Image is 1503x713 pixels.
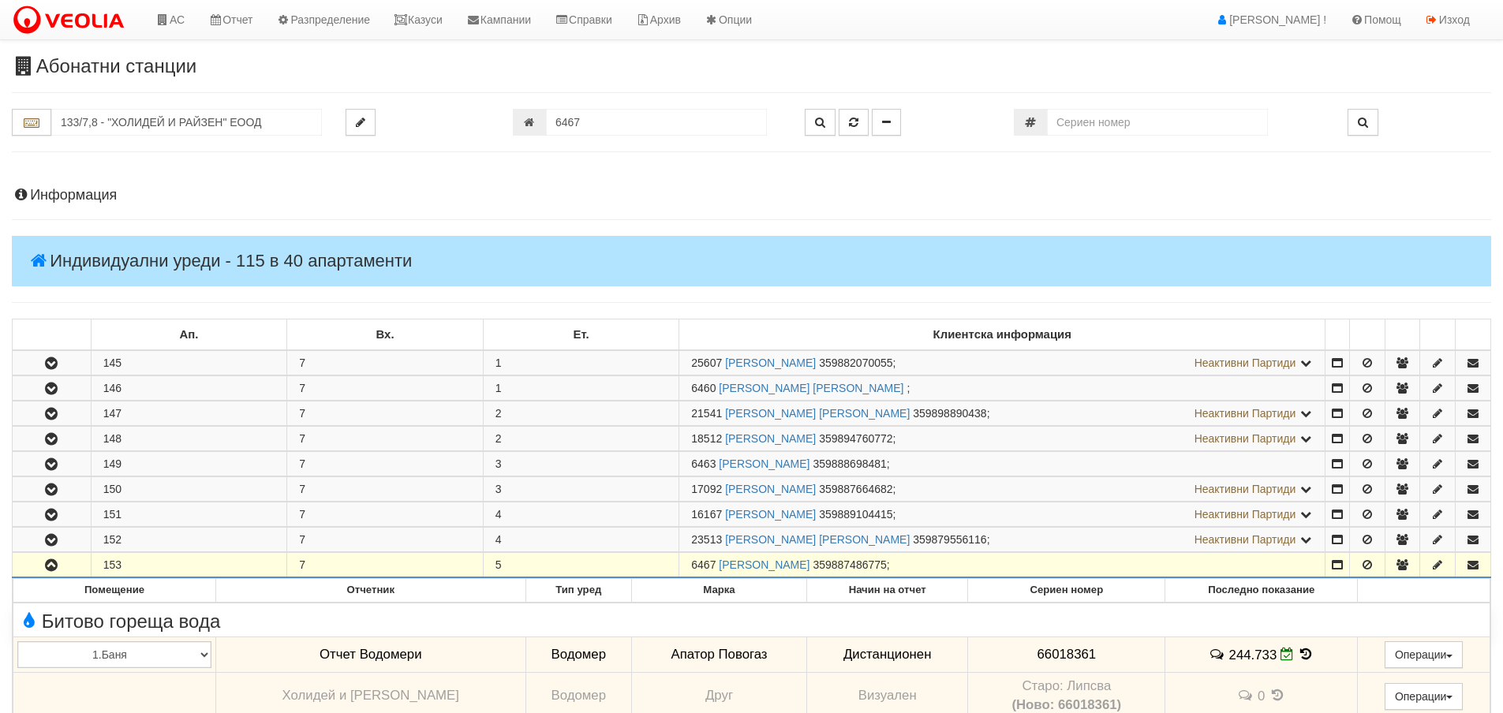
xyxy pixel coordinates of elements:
span: 359882070055 [819,356,892,369]
td: 149 [91,452,287,476]
td: ; [679,502,1325,527]
span: 3 [495,483,502,495]
td: 153 [91,553,287,578]
span: 2 [495,407,502,420]
span: 0 [1258,689,1265,704]
span: 3 [495,457,502,470]
td: 151 [91,502,287,527]
span: 359879556116 [913,533,986,546]
td: 7 [287,502,484,527]
td: : No sort applied, sorting is disabled [13,319,92,351]
span: Партида № [691,533,722,546]
span: Неактивни Партиди [1195,533,1296,546]
span: Партида № [691,508,722,521]
b: (Ново: 66018361) [1011,697,1121,712]
td: 7 [287,376,484,401]
span: 359887664682 [819,483,892,495]
td: 7 [287,553,484,578]
span: 66018361 [1037,647,1096,662]
h4: Индивидуални уреди - 115 в 40 апартаменти [12,236,1491,286]
td: : No sort applied, sorting is disabled [1349,319,1385,351]
th: Тип уред [525,579,631,603]
td: : No sort applied, sorting is disabled [1456,319,1491,351]
span: Неактивни Партиди [1195,356,1296,369]
b: Клиентска информация [933,328,1071,341]
td: ; [679,350,1325,375]
h3: Абонатни станции [12,56,1491,77]
td: Вх.: No sort applied, sorting is disabled [287,319,484,351]
td: Апатор Повогаз [631,636,806,673]
span: Неактивни Партиди [1195,508,1296,521]
span: 4 [495,508,502,521]
a: [PERSON_NAME] [719,558,809,571]
b: Вх. [376,328,394,341]
span: 359889104415 [819,508,892,521]
span: Партида № [691,382,716,394]
th: Отчетник [215,579,525,603]
td: Клиентска информация: No sort applied, sorting is disabled [679,319,1325,351]
th: Помещение [13,579,216,603]
td: ; [679,553,1325,578]
td: 150 [91,477,287,502]
td: 7 [287,350,484,375]
span: Неактивни Партиди [1195,407,1296,420]
td: 7 [287,477,484,502]
td: ; [679,477,1325,502]
span: Неактивни Партиди [1195,483,1296,495]
span: Отчет Водомери [320,647,421,662]
td: 7 [287,452,484,476]
td: 7 [287,427,484,451]
span: 359898890438 [913,407,986,420]
th: Марка [631,579,806,603]
span: 2 [495,432,502,445]
th: Сериен номер [968,579,1165,603]
a: [PERSON_NAME] [725,356,816,369]
span: Партида № [691,483,722,495]
span: Битово гореща вода [17,611,220,632]
th: Последно показание [1165,579,1358,603]
td: 7 [287,528,484,552]
input: Абонатна станция [51,109,322,136]
b: Ап. [180,328,199,341]
span: История на забележките [1208,647,1228,662]
span: 4 [495,533,502,546]
span: 359888698481 [813,457,886,470]
td: ; [679,452,1325,476]
td: ; [679,376,1325,401]
a: [PERSON_NAME] [725,432,816,445]
span: 244.733 [1229,647,1277,662]
span: 1 [495,382,502,394]
td: Ап.: No sort applied, sorting is disabled [91,319,287,351]
span: Партида № [691,432,722,445]
td: 148 [91,427,287,451]
a: [PERSON_NAME] [PERSON_NAME] [725,533,910,546]
td: : No sort applied, sorting is disabled [1385,319,1420,351]
button: Операции [1385,683,1464,710]
i: Редакция Отчет към 30/09/2025 [1281,648,1294,661]
span: История на показанията [1298,647,1315,662]
button: Операции [1385,641,1464,668]
td: ; [679,528,1325,552]
span: История на забележките [1237,688,1258,703]
td: 145 [91,350,287,375]
td: Ет.: No sort applied, sorting is disabled [483,319,679,351]
td: 152 [91,528,287,552]
td: ; [679,401,1325,426]
td: : No sort applied, sorting is disabled [1325,319,1350,351]
a: [PERSON_NAME] [PERSON_NAME] [725,407,910,420]
span: 5 [495,558,502,571]
a: [PERSON_NAME] [725,483,816,495]
h4: Информация [12,188,1491,203]
td: ; [679,427,1325,451]
img: VeoliaLogo.png [12,4,132,37]
a: [PERSON_NAME] [725,508,816,521]
span: Неактивни Партиди [1195,432,1296,445]
a: [PERSON_NAME] [719,457,809,470]
b: Ет. [574,328,589,341]
td: Водомер [525,636,631,673]
span: Партида № [691,356,722,369]
span: Партида № [691,457,716,470]
th: Начин на отчет [807,579,968,603]
input: Сериен номер [1047,109,1268,136]
span: Партида № [691,407,722,420]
